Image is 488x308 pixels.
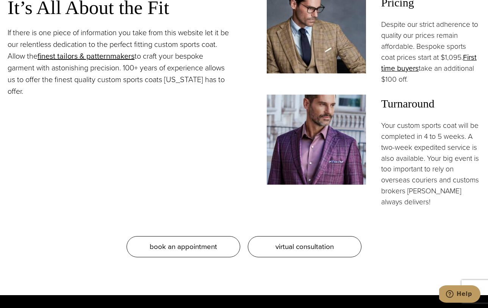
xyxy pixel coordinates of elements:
a: finest tailors & patternmakers [38,50,135,62]
img: Client in red custom sportscoat with navy plaid and lavender dress shirt. Fabric by Ermenegildo Z... [267,95,366,185]
span: virtual consultation [275,241,334,252]
iframe: Opens a widget where you can chat to one of our agents [439,285,480,304]
a: book an appointment [127,236,240,257]
p: If there is one piece of information you take from this website let it be our relentless dedicati... [8,27,229,97]
p: Your custom sports coat will be completed in 4 to 5 weeks. A two-week expedited service is also a... [381,120,480,208]
span: book an appointment [150,241,217,252]
p: Despite our strict adherence to quality our prices remain affordable. Bespoke sports coat prices ... [381,19,480,85]
a: First time buyers [381,52,477,74]
a: virtual consultation [248,236,361,257]
span: Turnaround [381,95,480,113]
